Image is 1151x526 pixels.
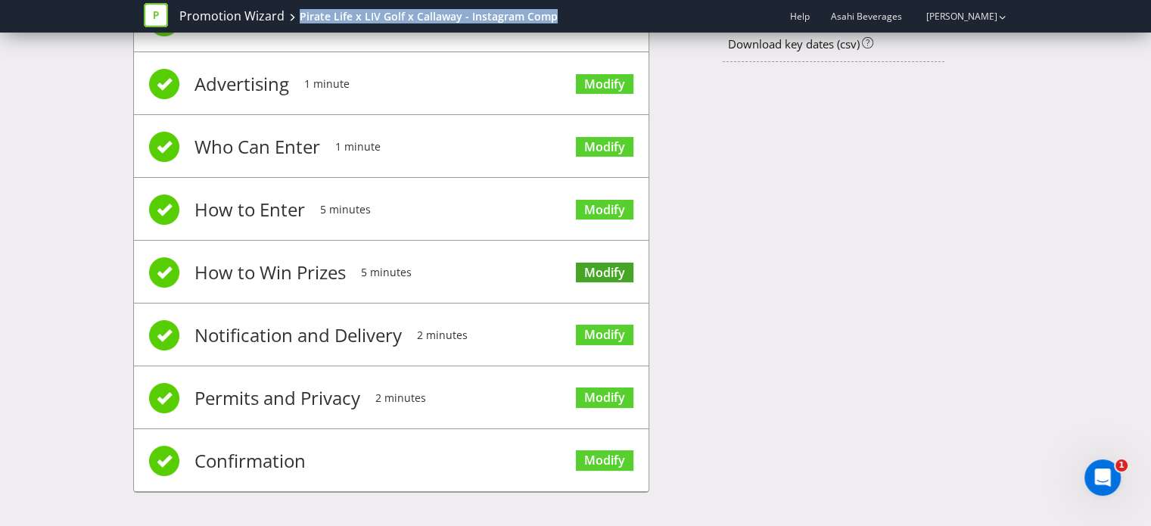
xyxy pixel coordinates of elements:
[1115,459,1128,472] span: 1
[335,117,381,177] span: 1 minute
[417,305,468,366] span: 2 minutes
[576,200,633,220] a: Modify
[576,263,633,283] a: Modify
[576,74,633,95] a: Modify
[576,387,633,408] a: Modify
[576,450,633,471] a: Modify
[194,368,360,428] span: Permits and Privacy
[194,305,402,366] span: Notification and Delivery
[375,368,426,428] span: 2 minutes
[910,10,997,23] a: [PERSON_NAME]
[1084,459,1121,496] iframe: Intercom live chat
[194,179,305,240] span: How to Enter
[830,10,901,23] span: Asahi Beverages
[304,54,350,114] span: 1 minute
[194,431,306,491] span: Confirmation
[179,8,285,25] a: Promotion Wizard
[576,137,633,157] a: Modify
[194,54,289,114] span: Advertising
[320,179,371,240] span: 5 minutes
[300,9,558,24] div: Pirate Life x LIV Golf x Callaway - Instagram Comp
[361,242,412,303] span: 5 minutes
[789,10,809,23] a: Help
[576,325,633,345] a: Modify
[727,36,859,51] a: Download key dates (csv)
[194,117,320,177] span: Who Can Enter
[194,242,346,303] span: How to Win Prizes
